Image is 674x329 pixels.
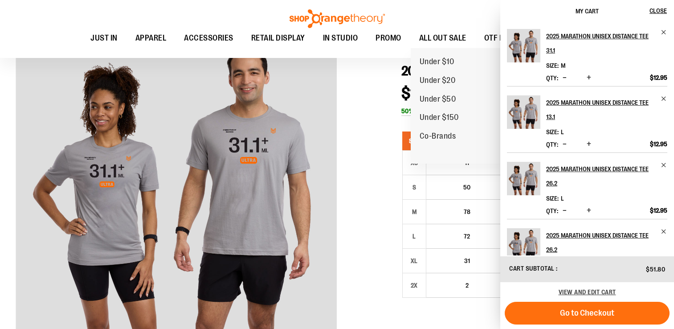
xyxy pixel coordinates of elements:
[505,302,670,325] button: Go to Checkout
[546,95,667,124] a: 2025 Marathon Unisex Distance Tee 13.1
[408,254,421,267] div: XL
[650,140,667,148] span: $12.95
[419,28,466,48] span: ALL OUT SALE
[507,228,540,267] a: 2025 Marathon Unisex Distance Tee 26.2
[560,140,569,149] button: Decrease product quantity
[464,208,470,215] span: 78
[650,206,667,214] span: $12.95
[646,266,665,273] span: $51.80
[509,265,555,272] span: Cart Subtotal
[401,84,447,103] span: $12.95
[546,207,558,214] label: Qty
[561,128,564,136] span: L
[376,28,401,48] span: PROMO
[420,76,456,87] span: Under $20
[649,7,667,14] span: Close
[420,132,456,143] span: Co-Brands
[507,86,667,152] li: Product
[408,156,421,169] div: XS
[560,308,614,318] span: Go to Checkout
[546,228,655,257] h2: 2025 Marathon Unisex Distance Tee 26.2
[135,28,167,48] span: APPAREL
[546,128,559,136] dt: Size
[408,279,421,292] div: 2X
[464,257,470,264] span: 31
[546,74,558,82] label: Qty
[323,28,358,48] span: IN STUDIO
[507,29,540,62] img: 2025 Marathon Unisex Distance Tee 31.1
[546,141,558,148] label: Qty
[561,62,565,69] span: M
[661,29,667,36] a: Remove item
[408,205,421,218] div: M
[408,181,421,194] div: S
[484,28,525,48] span: OTF BY YOU
[661,228,667,235] a: Remove item
[559,288,616,296] a: View and edit cart
[546,62,559,69] dt: Size
[420,57,454,68] span: Under $10
[401,63,611,78] span: 2025 Marathon Unisex Distance Tee 31.1
[251,28,305,48] span: RETAIL DISPLAY
[546,195,559,202] dt: Size
[661,162,667,169] a: Remove item
[584,74,593,82] button: Increase product quantity
[507,228,540,262] img: 2025 Marathon Unisex Distance Tee 26.2
[401,107,454,115] b: 50% Studio Margin
[507,95,540,135] a: 2025 Marathon Unisex Distance Tee 13.1
[661,95,667,102] a: Remove item
[288,9,386,28] img: Shop Orangetheory
[507,29,667,86] li: Product
[507,162,540,195] img: 2025 Marathon Unisex Distance Tee 26.2
[546,29,667,58] a: 2025 Marathon Unisex Distance Tee 31.1
[507,162,540,201] a: 2025 Marathon Unisex Distance Tee 26.2
[507,152,667,219] li: Product
[650,74,667,82] span: $12.95
[560,74,569,82] button: Decrease product quantity
[464,233,470,240] span: 72
[463,184,470,191] span: 50
[584,140,593,149] button: Increase product quantity
[546,228,667,257] a: 2025 Marathon Unisex Distance Tee 26.2
[420,113,459,124] span: Under $150
[420,95,456,106] span: Under $50
[184,28,233,48] span: ACCESSORIES
[507,29,540,68] a: 2025 Marathon Unisex Distance Tee 31.1
[507,95,540,129] img: 2025 Marathon Unisex Distance Tee 13.1
[466,282,469,289] span: 2
[546,29,655,58] h2: 2025 Marathon Unisex Distance Tee 31.1
[90,28,118,48] span: JUST IN
[546,162,667,190] a: 2025 Marathon Unisex Distance Tee 26.2
[402,132,426,151] th: Size
[401,107,658,115] div: (MSRP: $25.90)
[561,195,564,202] span: L
[560,206,569,215] button: Decrease product quantity
[546,162,655,190] h2: 2025 Marathon Unisex Distance Tee 26.2
[576,8,599,15] span: My Cart
[408,230,421,243] div: L
[507,219,667,286] li: Product
[546,95,655,124] h2: 2025 Marathon Unisex Distance Tee 13.1
[584,206,593,215] button: Increase product quantity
